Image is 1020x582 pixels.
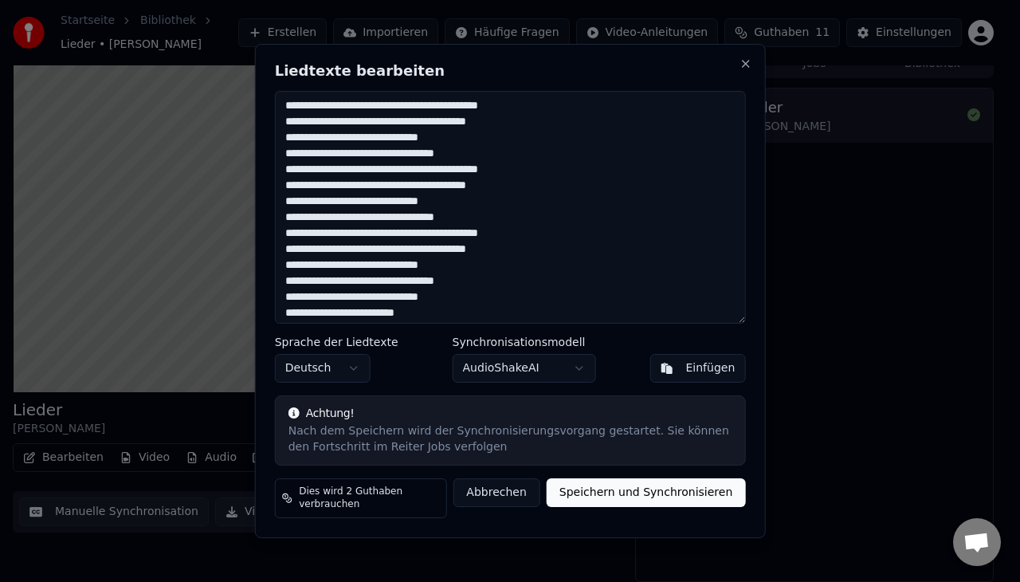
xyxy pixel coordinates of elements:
[275,336,398,348] label: Sprache der Liedtexte
[288,423,732,455] div: Nach dem Speichern wird der Synchronisierungsvorgang gestartet. Sie können den Fortschritt im Rei...
[288,406,732,422] div: Achtung!
[275,64,746,78] h2: Liedtexte bearbeiten
[650,354,746,383] button: Einfügen
[299,486,439,511] span: Dies wird 2 Guthaben verbrauchen
[453,336,596,348] label: Synchronisationsmodell
[547,478,746,507] button: Speichern und Synchronisieren
[686,360,736,376] div: Einfügen
[453,478,539,507] button: Abbrechen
